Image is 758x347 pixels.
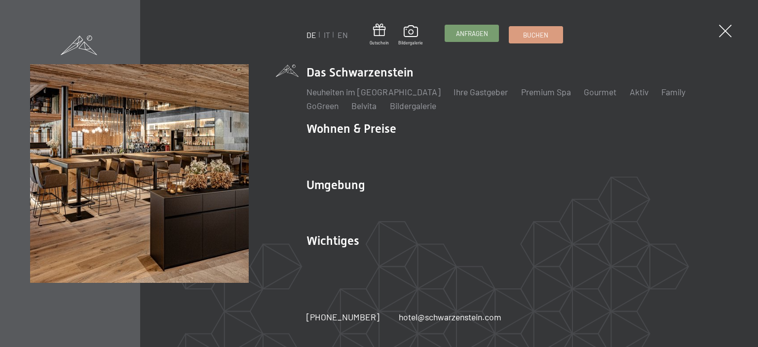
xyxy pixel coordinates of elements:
[584,86,616,97] a: Gourmet
[390,100,436,111] a: Bildergalerie
[398,25,423,46] a: Bildergalerie
[521,86,571,97] a: Premium Spa
[370,40,389,46] span: Gutschein
[306,30,316,39] a: DE
[324,30,330,39] a: IT
[370,24,389,46] a: Gutschein
[630,86,648,97] a: Aktiv
[399,311,501,323] a: hotel@schwarzenstein.com
[306,86,441,97] a: Neuheiten im [GEOGRAPHIC_DATA]
[445,25,498,41] a: Anfragen
[398,40,423,46] span: Bildergalerie
[306,100,339,111] a: GoGreen
[523,31,548,39] span: Buchen
[306,311,379,322] span: [PHONE_NUMBER]
[456,29,488,38] span: Anfragen
[306,311,379,323] a: [PHONE_NUMBER]
[351,100,377,111] a: Belvita
[454,86,508,97] a: Ihre Gastgeber
[661,86,685,97] a: Family
[338,30,348,39] a: EN
[509,27,563,43] a: Buchen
